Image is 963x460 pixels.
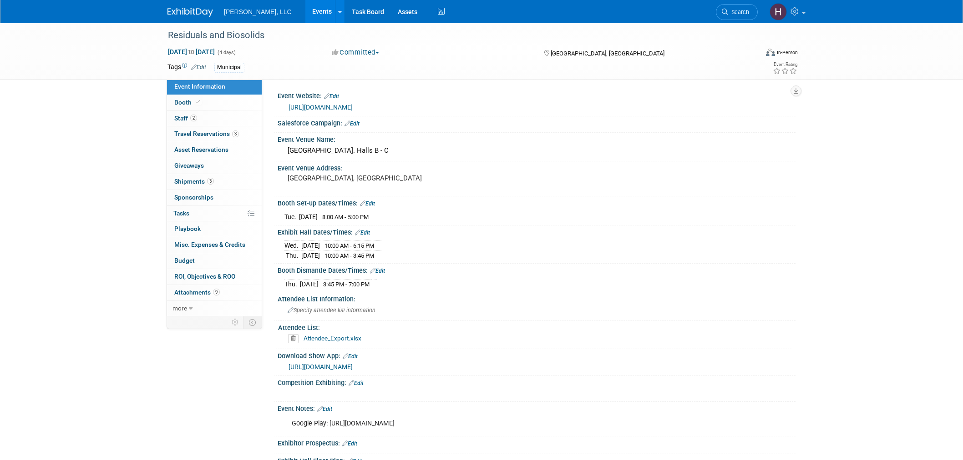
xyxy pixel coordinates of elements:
a: Giveaways [167,158,262,174]
span: Search [728,9,749,15]
a: Edit [317,406,332,412]
a: Edit [360,200,375,207]
div: Residuals and Biosolids [165,27,744,44]
div: In-Person [776,49,798,56]
span: 3 [207,178,214,185]
span: Booth [174,99,202,106]
td: Personalize Event Tab Strip [228,316,243,328]
a: Edit [342,440,357,447]
span: 9 [213,289,220,295]
td: Wed. [284,241,301,251]
div: Event Venue Address: [278,161,796,173]
img: Format-Inperson.png [766,49,775,56]
a: Staff2 [167,111,262,126]
div: Google Play: [URL][DOMAIN_NAME] [285,415,695,433]
div: Booth Dismantle Dates/Times: [278,264,796,275]
div: Exhibit Hall Dates/Times: [278,225,796,237]
div: Event Notes: [278,402,796,414]
a: Asset Reservations [167,142,262,158]
span: Tasks [173,210,189,217]
a: Sponsorships [167,190,262,205]
a: [URL][DOMAIN_NAME] [289,363,353,370]
span: [PERSON_NAME], LLC [224,8,292,15]
span: Shipments [174,178,214,185]
a: Tasks [167,206,262,221]
a: Edit [355,230,370,236]
span: Event Information [174,83,225,90]
a: Edit [370,268,385,274]
span: 10:00 AM - 6:15 PM [324,242,374,249]
div: Attendee List Information: [278,292,796,304]
a: Attendee_Export.xlsx [304,335,361,342]
td: [DATE] [301,250,320,260]
span: Giveaways [174,162,204,169]
a: Delete attachment? [288,335,302,342]
span: Budget [174,257,195,264]
span: Staff [174,115,197,122]
div: Download Show App: [278,349,796,361]
div: Event Venue Name: [278,133,796,144]
a: Playbook [167,221,262,237]
a: Edit [324,93,339,100]
button: Committed [329,48,383,57]
td: Toggle Event Tabs [243,316,262,328]
div: Competition Exhibiting: [278,376,796,388]
span: [GEOGRAPHIC_DATA], [GEOGRAPHIC_DATA] [551,50,664,57]
div: Booth Set-up Dates/Times: [278,196,796,208]
span: 3 [232,130,239,137]
span: (4 days) [217,50,236,55]
span: 10:00 AM - 3:45 PM [324,252,374,259]
td: Tags [167,62,206,73]
img: Hannah Mulholland [770,3,787,20]
div: Salesforce Campaign: [278,116,796,128]
span: Sponsorships [174,194,213,201]
a: Shipments3 [167,174,262,190]
span: more [172,305,187,312]
span: Misc. Expenses & Credits [174,241,245,248]
div: Event Format [704,47,798,61]
td: [DATE] [300,279,319,289]
a: Edit [345,120,360,127]
pre: [GEOGRAPHIC_DATA], [GEOGRAPHIC_DATA] [288,174,483,182]
div: Exhibitor Prospectus: [278,436,796,448]
a: more [167,301,262,316]
td: [DATE] [301,241,320,251]
td: [DATE] [299,212,318,221]
td: Tue. [284,212,299,221]
span: Asset Reservations [174,146,228,153]
a: Event Information [167,79,262,95]
a: Travel Reservations3 [167,126,262,142]
span: ROI, Objectives & ROO [174,273,235,280]
a: Booth [167,95,262,110]
span: Attachments [174,289,220,296]
td: Thu. [284,250,301,260]
span: [DATE] [DATE] [167,48,215,56]
span: 3:45 PM - 7:00 PM [323,281,370,288]
a: Edit [343,353,358,360]
span: 8:00 AM - 5:00 PM [322,214,369,220]
td: Thu. [284,279,300,289]
a: Edit [191,64,206,70]
div: Attendee List: [278,321,791,332]
a: Budget [167,253,262,269]
a: Search [716,4,758,20]
span: to [187,48,196,55]
a: Attachments9 [167,285,262,300]
a: [URL][DOMAIN_NAME] [289,104,353,111]
div: Event Website: [278,89,796,101]
img: ExhibitDay [167,8,213,17]
div: [GEOGRAPHIC_DATA]. Halls B - C [284,144,789,158]
div: Event Rating [773,62,797,67]
a: ROI, Objectives & ROO [167,269,262,285]
span: Travel Reservations [174,130,239,137]
a: Edit [349,380,364,386]
span: Playbook [174,225,201,232]
span: 2 [190,115,197,121]
a: Misc. Expenses & Credits [167,237,262,253]
span: Specify attendee list information [288,307,375,314]
i: Booth reservation complete [196,100,200,105]
div: Municipal [214,63,244,72]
